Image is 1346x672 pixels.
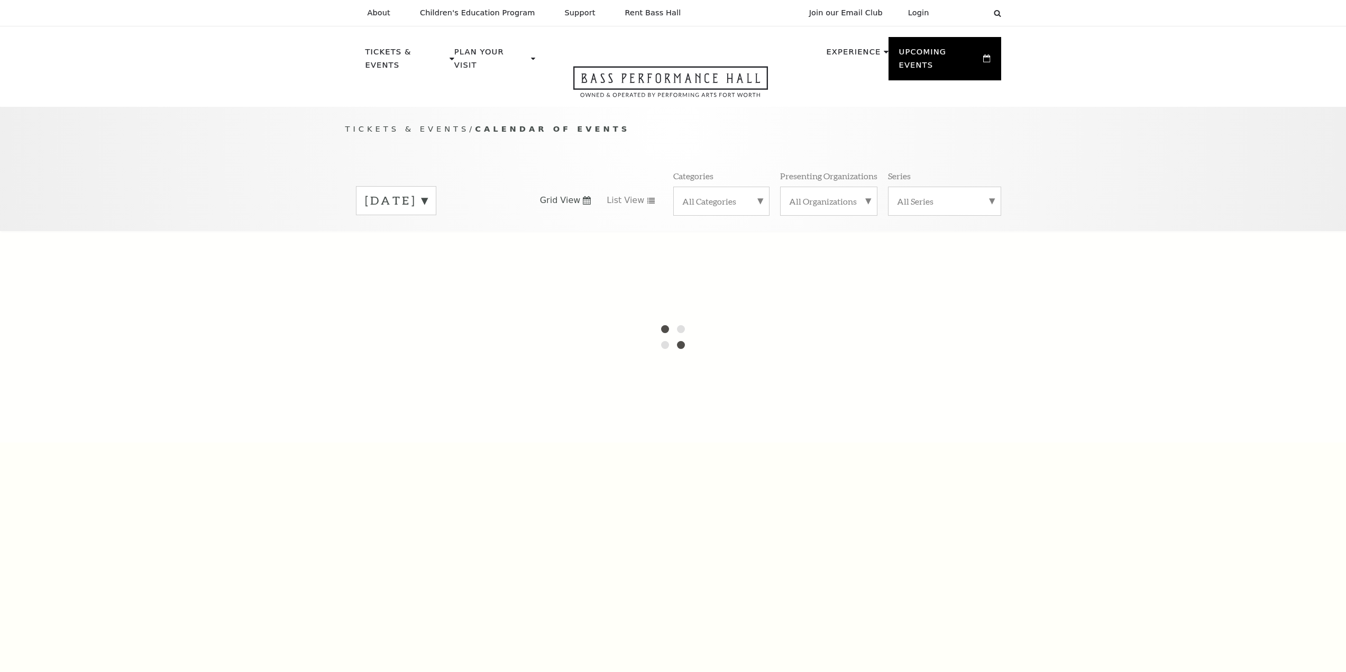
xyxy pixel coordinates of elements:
[540,195,581,206] span: Grid View
[946,8,984,18] select: Select:
[565,8,596,17] p: Support
[826,45,881,65] p: Experience
[789,196,868,207] label: All Organizations
[454,45,528,78] p: Plan Your Visit
[345,123,1001,136] p: /
[673,170,713,181] p: Categories
[888,170,911,181] p: Series
[475,124,630,133] span: Calendar of Events
[368,8,390,17] p: About
[897,196,992,207] label: All Series
[365,192,427,209] label: [DATE]
[607,195,644,206] span: List View
[682,196,761,207] label: All Categories
[625,8,681,17] p: Rent Bass Hall
[780,170,877,181] p: Presenting Organizations
[899,45,981,78] p: Upcoming Events
[365,45,447,78] p: Tickets & Events
[345,124,470,133] span: Tickets & Events
[420,8,535,17] p: Children's Education Program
